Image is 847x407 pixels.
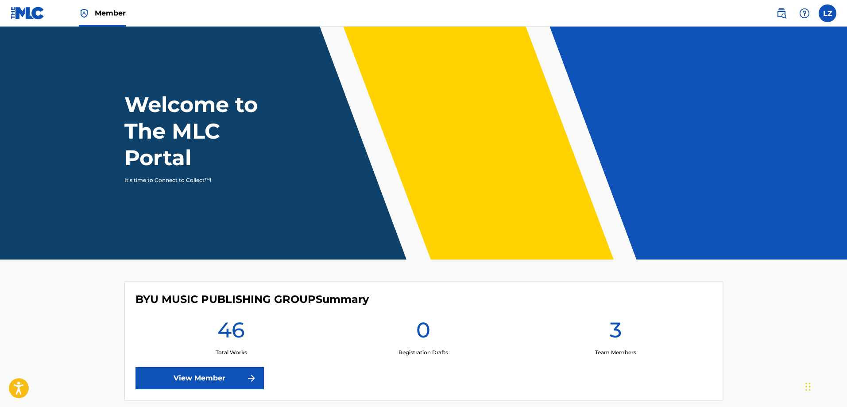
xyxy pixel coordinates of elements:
a: Public Search [773,4,790,22]
img: search [776,8,787,19]
h1: Welcome to The MLC Portal [124,91,290,171]
iframe: Chat Widget [803,364,847,407]
h1: 0 [416,317,430,349]
div: Help [796,4,813,22]
p: Team Members [595,349,636,357]
h4: BYU MUSIC PUBLISHING GROUP [135,293,369,306]
img: Top Rightsholder [79,8,89,19]
img: MLC Logo [11,7,45,19]
p: It's time to Connect to Collect™! [124,176,278,184]
img: f7272a7cc735f4ea7f67.svg [246,373,257,384]
span: Member [95,8,126,18]
p: Registration Drafts [398,349,448,357]
p: Total Works [216,349,247,357]
div: Drag [805,373,811,400]
h1: 46 [217,317,245,349]
h1: 3 [610,317,622,349]
a: View Member [135,367,264,389]
img: help [799,8,810,19]
div: User Menu [819,4,836,22]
